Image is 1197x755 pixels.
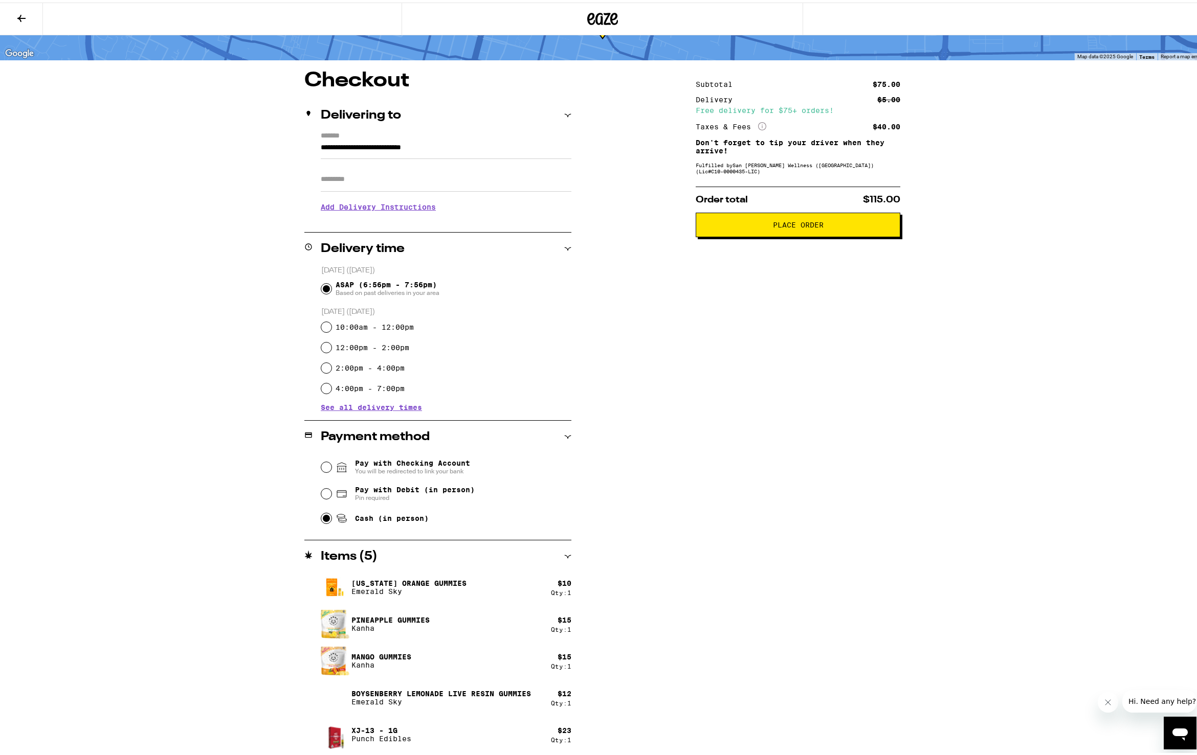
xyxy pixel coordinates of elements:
[558,577,571,585] div: $ 10
[351,577,467,585] p: [US_STATE] Orange Gummies
[696,136,900,152] p: Don't forget to tip your driver when they arrive!
[551,734,571,741] div: Qty: 1
[696,78,740,85] div: Subtotal
[1098,690,1118,710] iframe: Close message
[1139,51,1155,57] a: Terms
[558,613,571,622] div: $ 15
[355,512,429,520] span: Cash (in person)
[321,193,571,216] h3: Add Delivery Instructions
[321,548,378,560] h2: Items ( 5 )
[321,606,349,637] img: Pineapple Gummies
[558,650,571,658] div: $ 15
[696,193,748,202] span: Order total
[351,658,411,667] p: Kanha
[355,491,475,499] span: Pin required
[351,687,531,695] p: Boysenberry Lemonade Live Resin Gummies
[773,219,824,226] span: Place Order
[321,643,349,674] img: Mango Gummies
[3,44,36,58] a: Open this area in Google Maps (opens a new window)
[873,78,900,85] div: $75.00
[336,286,439,294] span: Based on past deliveries in your area
[321,216,571,224] p: We'll contact you at [PHONE_NUMBER] when we arrive
[321,305,571,314] p: [DATE] ([DATE])
[551,624,571,630] div: Qty: 1
[3,44,36,58] img: Google
[351,585,467,593] p: Emerald Sky
[351,724,411,732] p: XJ-13 - 1g
[696,94,740,101] div: Delivery
[336,382,405,390] label: 4:00pm - 7:00pm
[336,341,409,349] label: 12:00pm - 2:00pm
[355,483,475,491] span: Pay with Debit (in person)
[696,104,900,111] div: Free delivery for $75+ orders!
[558,687,571,695] div: $ 12
[351,650,411,658] p: Mango Gummies
[351,732,411,740] p: Punch Edibles
[551,587,571,593] div: Qty: 1
[558,724,571,732] div: $ 23
[336,278,439,294] span: ASAP (6:56pm - 7:56pm)
[863,193,900,202] span: $115.00
[304,68,571,88] h1: Checkout
[321,428,430,441] h2: Payment method
[321,240,405,253] h2: Delivery time
[321,681,349,710] img: Boysenberry Lemonade Live Resin Gummies
[1077,51,1133,57] span: Map data ©2025 Google
[321,714,349,751] img: XJ-13 - 1g
[696,120,766,129] div: Taxes & Fees
[336,361,405,370] label: 2:00pm - 4:00pm
[321,570,349,599] img: California Orange Gummies
[351,695,531,703] p: Emerald Sky
[355,456,470,473] span: Pay with Checking Account
[551,697,571,704] div: Qty: 1
[351,613,430,622] p: Pineapple Gummies
[321,107,401,119] h2: Delivering to
[321,263,571,273] p: [DATE] ([DATE])
[696,159,900,172] div: Fulfilled by San [PERSON_NAME] Wellness ([GEOGRAPHIC_DATA]) (Lic# C10-0000435-LIC )
[321,401,422,408] button: See all delivery times
[551,660,571,667] div: Qty: 1
[1164,714,1196,747] iframe: Button to launch messaging window
[1122,688,1196,710] iframe: Message from company
[355,465,470,473] span: You will be redirected to link your bank
[351,622,430,630] p: Kanha
[877,94,900,101] div: $5.00
[336,321,414,329] label: 10:00am - 12:00pm
[873,121,900,128] div: $40.00
[696,210,900,235] button: Place Order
